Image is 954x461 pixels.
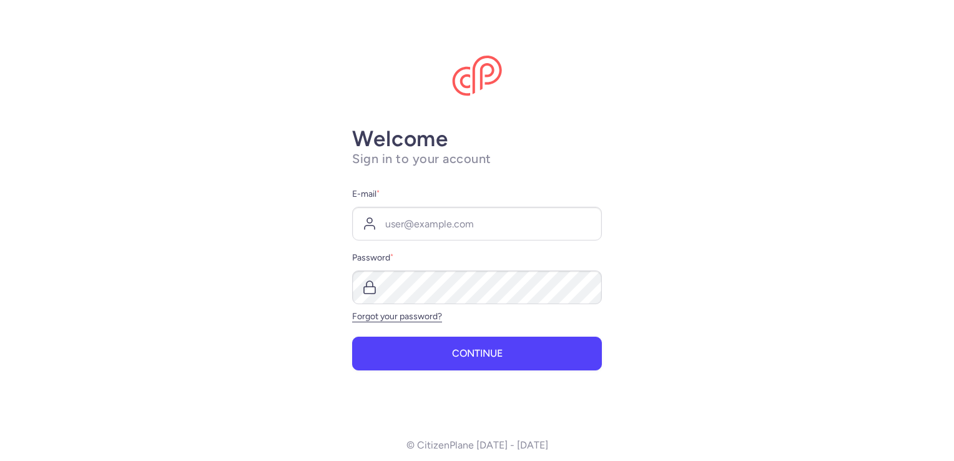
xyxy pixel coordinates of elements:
[352,337,602,370] button: Continue
[352,250,602,265] label: Password
[352,126,448,152] strong: Welcome
[352,311,442,322] a: Forgot your password?
[452,348,503,359] span: Continue
[406,440,548,451] p: © CitizenPlane [DATE] - [DATE]
[452,56,502,97] img: CitizenPlane logo
[352,187,602,202] label: E-mail
[352,207,602,240] input: user@example.com
[352,151,602,167] h1: Sign in to your account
